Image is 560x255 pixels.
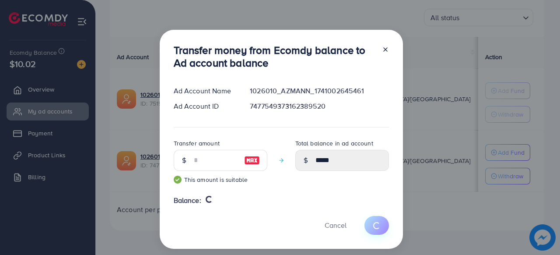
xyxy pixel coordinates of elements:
[325,220,346,230] span: Cancel
[243,101,395,111] div: 7477549373162389520
[167,86,243,96] div: Ad Account Name
[174,195,201,205] span: Balance:
[244,155,260,166] img: image
[174,44,375,69] h3: Transfer money from Ecomdy balance to Ad account balance
[167,101,243,111] div: Ad Account ID
[295,139,373,148] label: Total balance in ad account
[314,216,357,235] button: Cancel
[174,176,182,184] img: guide
[243,86,395,96] div: 1026010_AZMANN_1741002645461
[174,175,267,184] small: This amount is suitable
[174,139,220,148] label: Transfer amount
